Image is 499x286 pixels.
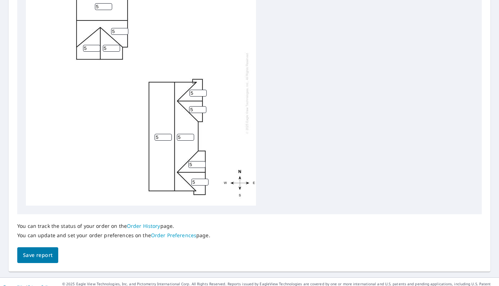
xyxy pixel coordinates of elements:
a: Order Preferences [151,232,196,239]
p: You can update and set your order preferences on the page. [17,232,210,239]
button: Save report [17,247,58,263]
a: Order History [127,222,160,229]
p: You can track the status of your order on the page. [17,223,210,229]
span: Save report [23,251,52,260]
